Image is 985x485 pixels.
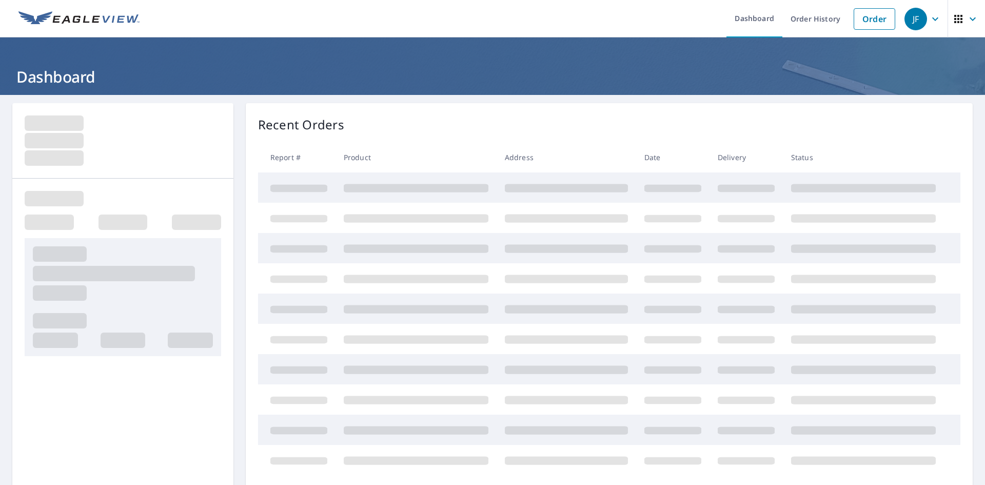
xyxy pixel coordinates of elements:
th: Report # [258,142,336,172]
div: JF [904,8,927,30]
th: Address [497,142,636,172]
h1: Dashboard [12,66,973,87]
a: Order [854,8,895,30]
th: Date [636,142,710,172]
p: Recent Orders [258,115,344,134]
th: Status [783,142,944,172]
img: EV Logo [18,11,140,27]
th: Delivery [710,142,783,172]
th: Product [336,142,497,172]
